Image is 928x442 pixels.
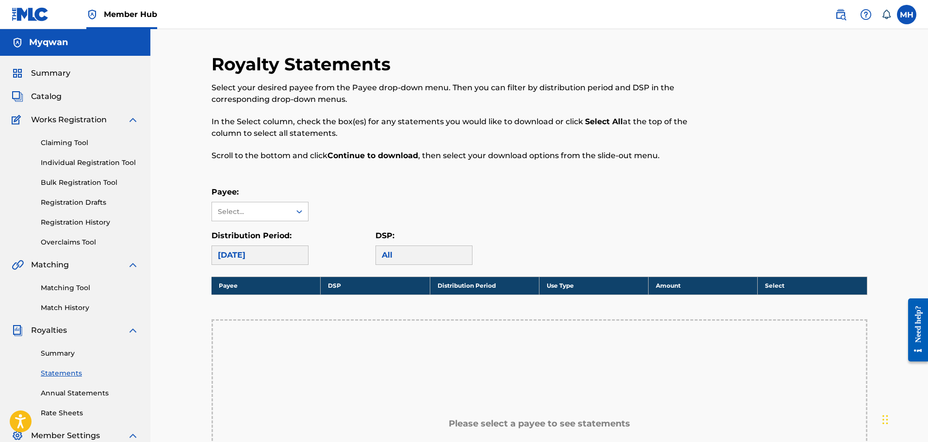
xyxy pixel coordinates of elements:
img: Royalties [12,325,23,336]
iframe: Resource Center [901,291,928,369]
img: search [835,9,847,20]
p: Select your desired payee from the Payee drop-down menu. Then you can filter by distribution peri... [212,82,716,105]
span: Works Registration [31,114,107,126]
img: expand [127,259,139,271]
img: Member Settings [12,430,23,442]
p: Scroll to the bottom and click , then select your download options from the slide-out menu. [212,150,716,162]
img: Top Rightsholder [86,9,98,20]
a: Claiming Tool [41,138,139,148]
p: In the Select column, check the box(es) for any statements you would like to download or click at... [212,116,716,139]
th: Payee [212,277,321,295]
span: Catalog [31,91,62,102]
span: Royalties [31,325,67,336]
img: Catalog [12,91,23,102]
a: Bulk Registration Tool [41,178,139,188]
th: DSP [321,277,430,295]
img: expand [127,325,139,336]
img: MLC Logo [12,7,49,21]
img: help [860,9,872,20]
div: Help [856,5,876,24]
h5: Myqwan [29,37,68,48]
img: Accounts [12,37,23,49]
a: Public Search [831,5,850,24]
strong: Continue to download [327,151,418,160]
a: Matching Tool [41,283,139,293]
iframe: Chat Widget [879,395,928,442]
h2: Royalty Statements [212,53,395,75]
a: Match History [41,303,139,313]
span: Summary [31,67,70,79]
strong: Select All [585,117,623,126]
th: Select [758,277,867,295]
span: Matching [31,259,69,271]
label: DSP: [375,231,394,240]
img: Matching [12,259,24,271]
a: Registration Drafts [41,197,139,208]
th: Use Type [539,277,648,295]
span: Member Hub [104,9,157,20]
a: Registration History [41,217,139,228]
div: Drag [882,405,888,434]
a: Summary [41,348,139,359]
a: CatalogCatalog [12,91,62,102]
label: Distribution Period: [212,231,292,240]
label: Payee: [212,187,239,196]
span: Member Settings [31,430,100,442]
a: Annual Statements [41,388,139,398]
img: Summary [12,67,23,79]
th: Distribution Period [430,277,539,295]
img: Works Registration [12,114,24,126]
div: Select... [218,207,284,217]
h5: Please select a payee to see statements [449,418,630,429]
a: Rate Sheets [41,408,139,418]
a: Individual Registration Tool [41,158,139,168]
img: expand [127,430,139,442]
div: User Menu [897,5,916,24]
div: Notifications [881,10,891,19]
a: Statements [41,368,139,378]
a: Overclaims Tool [41,237,139,247]
a: SummarySummary [12,67,70,79]
th: Amount [649,277,758,295]
img: expand [127,114,139,126]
